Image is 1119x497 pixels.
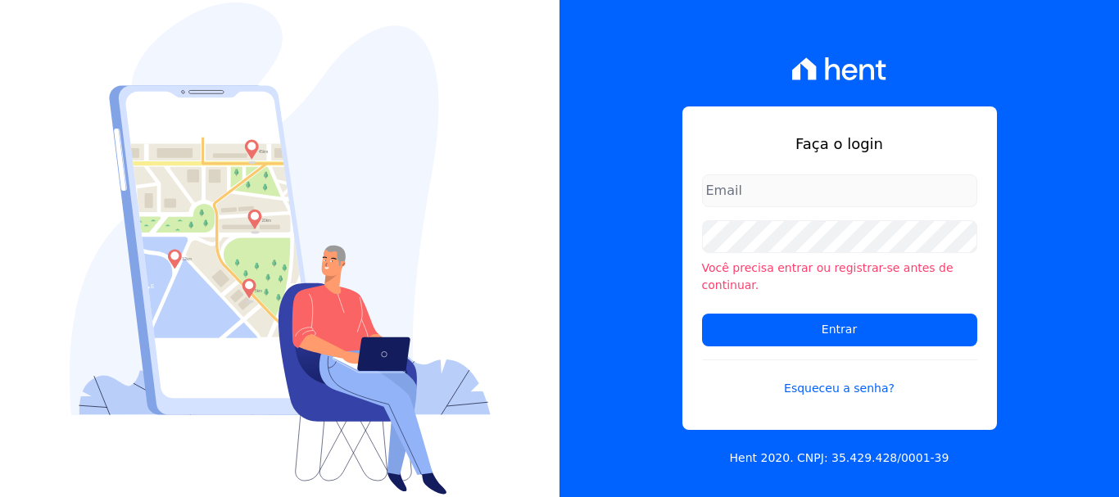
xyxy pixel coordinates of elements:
[730,450,949,467] p: Hent 2020. CNPJ: 35.429.428/0001-39
[702,260,977,294] li: Você precisa entrar ou registrar-se antes de continuar.
[702,359,977,397] a: Esqueceu a senha?
[702,174,977,207] input: Email
[70,2,491,495] img: Login
[702,133,977,155] h1: Faça o login
[702,314,977,346] input: Entrar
